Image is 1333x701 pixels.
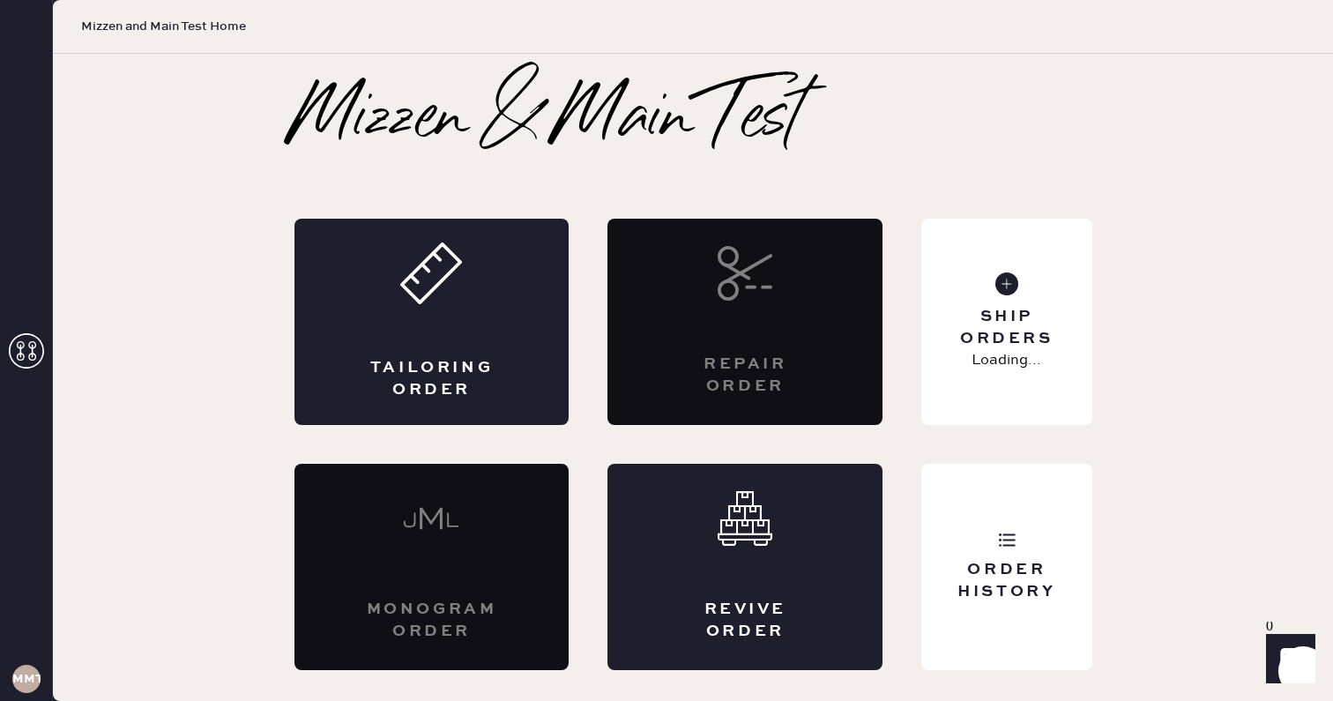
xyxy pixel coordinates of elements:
div: Ship Orders [935,306,1077,350]
div: Tailoring Order [365,357,499,401]
h2: Mizzen & Main Test [294,85,803,155]
div: Monogram Order [365,599,499,643]
div: Interested? Contact us at care@hemster.co [607,219,882,425]
iframe: Front Chat [1249,622,1325,697]
h3: MMTA [12,673,41,685]
div: Order History [935,559,1077,603]
span: Mizzen and Main Test Home [81,18,246,35]
div: Interested? Contact us at care@hemster.co [294,464,570,670]
div: Revive order [678,599,812,643]
p: Loading... [972,350,1041,371]
div: Repair Order [678,354,812,398]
